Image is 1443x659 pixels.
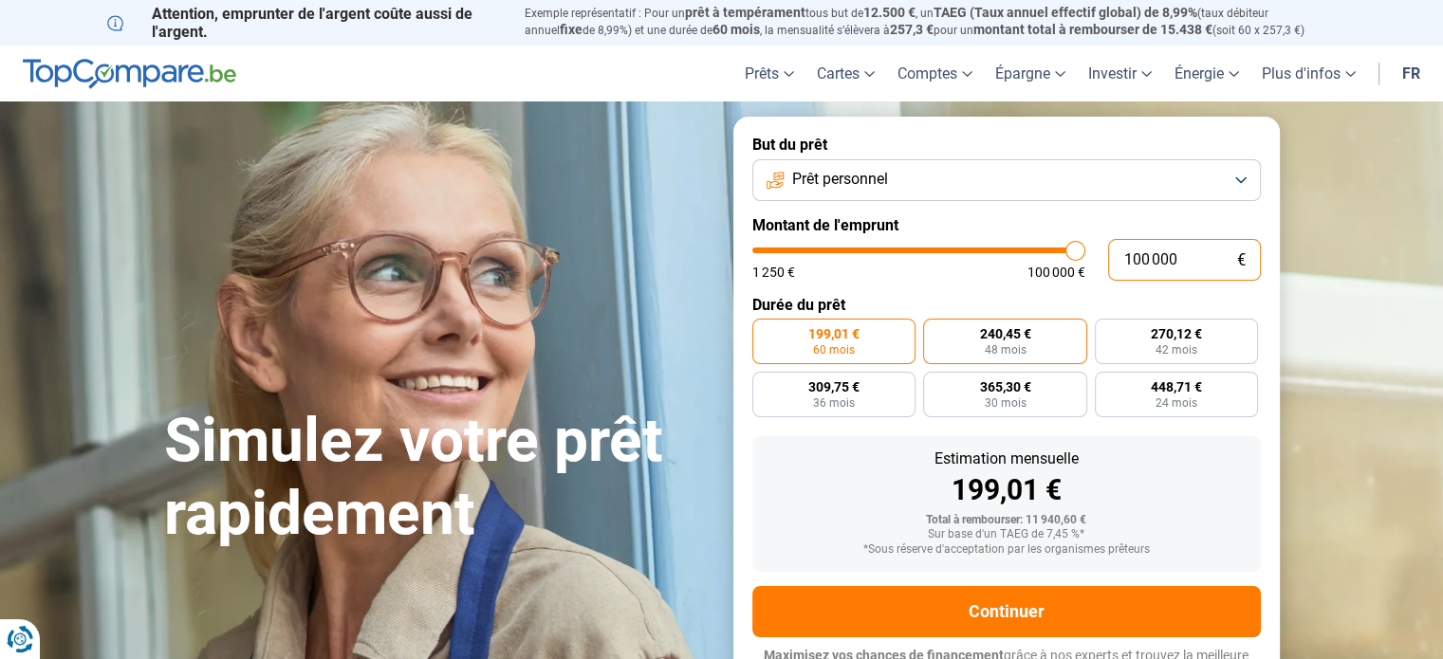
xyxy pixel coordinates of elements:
span: 48 mois [984,344,1026,356]
div: 199,01 € [768,476,1246,504]
span: 24 mois [1156,397,1197,409]
span: 36 mois [813,397,855,409]
a: Épargne [984,46,1077,101]
span: 42 mois [1156,344,1197,356]
span: 199,01 € [808,327,860,340]
a: fr [1391,46,1432,101]
span: prêt à tempérament [685,5,805,20]
p: Attention, emprunter de l'argent coûte aussi de l'argent. [107,5,502,41]
button: Continuer [752,586,1261,637]
span: 365,30 € [979,380,1030,394]
span: Prêt personnel [792,169,888,190]
span: 309,75 € [808,380,860,394]
span: 270,12 € [1151,327,1202,340]
a: Prêts [733,46,805,101]
span: montant total à rembourser de 15.438 € [973,22,1212,37]
button: Prêt personnel [752,159,1261,201]
span: 448,71 € [1151,380,1202,394]
span: 1 250 € [752,265,795,279]
div: *Sous réserve d'acceptation par les organismes prêteurs [768,543,1246,557]
span: 240,45 € [979,327,1030,340]
div: Estimation mensuelle [768,451,1246,467]
a: Comptes [886,46,984,101]
a: Énergie [1163,46,1250,101]
div: Sur base d'un TAEG de 7,45 %* [768,528,1246,541]
label: But du prêt [752,136,1261,154]
span: 257,3 € [890,22,934,37]
a: Investir [1077,46,1163,101]
span: fixe [560,22,583,37]
span: € [1237,252,1246,268]
span: 60 mois [712,22,760,37]
a: Cartes [805,46,886,101]
span: 12.500 € [863,5,916,20]
p: Exemple représentatif : Pour un tous but de , un (taux débiteur annuel de 8,99%) et une durée de ... [525,5,1337,39]
span: 30 mois [984,397,1026,409]
h1: Simulez votre prêt rapidement [164,405,711,551]
img: TopCompare [23,59,236,89]
span: 60 mois [813,344,855,356]
div: Total à rembourser: 11 940,60 € [768,514,1246,527]
a: Plus d'infos [1250,46,1367,101]
span: 100 000 € [1027,265,1085,279]
span: TAEG (Taux annuel effectif global) de 8,99% [934,5,1197,20]
label: Durée du prêt [752,296,1261,314]
label: Montant de l'emprunt [752,216,1261,234]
